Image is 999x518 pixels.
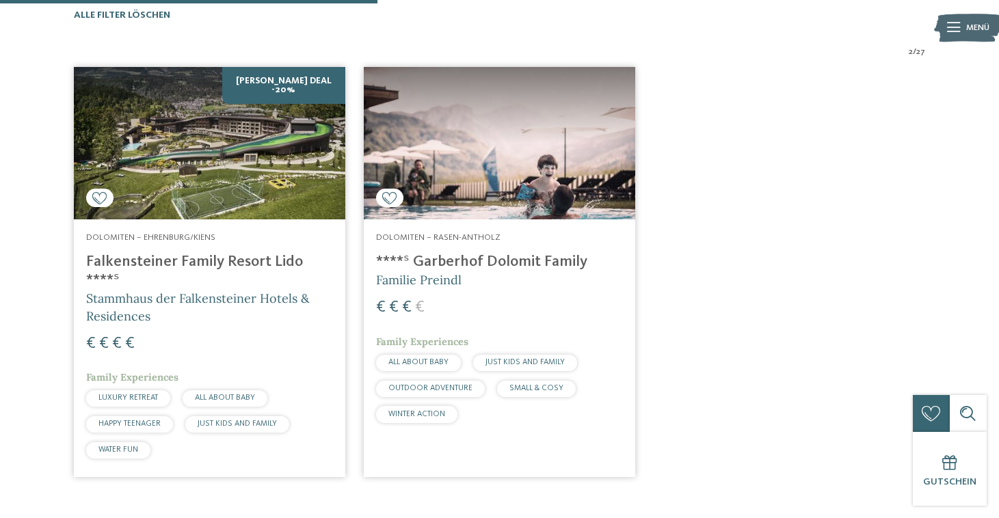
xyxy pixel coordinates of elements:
h4: Falkensteiner Family Resort Lido ****ˢ [86,253,333,290]
img: Familienhotels gesucht? Hier findet ihr die besten! [364,67,635,219]
span: / [913,46,916,58]
span: € [99,336,109,352]
span: JUST KIDS AND FAMILY [198,420,277,428]
span: ALL ABOUT BABY [195,394,255,402]
span: 27 [916,46,925,58]
span: € [389,299,399,316]
span: WINTER ACTION [388,410,445,418]
span: OUTDOOR ADVENTURE [388,384,472,392]
span: € [125,336,135,352]
span: Gutschein [923,477,976,487]
h4: ****ˢ Garberhof Dolomit Family [376,253,623,271]
span: Family Experiences [86,371,178,383]
img: Familienhotels gesucht? Hier findet ihr die besten! [74,67,345,219]
a: Gutschein [913,432,987,506]
span: Dolomiten – Rasen-Antholz [376,233,501,242]
span: 2 [909,46,913,58]
span: Familie Preindl [376,272,462,288]
span: € [112,336,122,352]
span: Alle Filter löschen [74,10,170,20]
span: WATER FUN [98,446,138,454]
span: HAPPY TEENAGER [98,420,161,428]
span: € [402,299,412,316]
span: SMALL & COSY [509,384,563,392]
span: € [376,299,386,316]
a: Familienhotels gesucht? Hier findet ihr die besten! Dolomiten – Rasen-Antholz ****ˢ Garberhof Dol... [364,67,635,477]
span: Family Experiences [376,336,468,348]
a: Familienhotels gesucht? Hier findet ihr die besten! [PERSON_NAME] Deal -20% Dolomiten – Ehrenburg... [74,67,345,477]
span: JUST KIDS AND FAMILY [485,358,565,366]
span: Stammhaus der Falkensteiner Hotels & Residences [86,290,310,323]
span: € [86,336,96,352]
span: Dolomiten – Ehrenburg/Kiens [86,233,215,242]
span: LUXURY RETREAT [98,394,158,402]
span: € [415,299,425,316]
span: ALL ABOUT BABY [388,358,449,366]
